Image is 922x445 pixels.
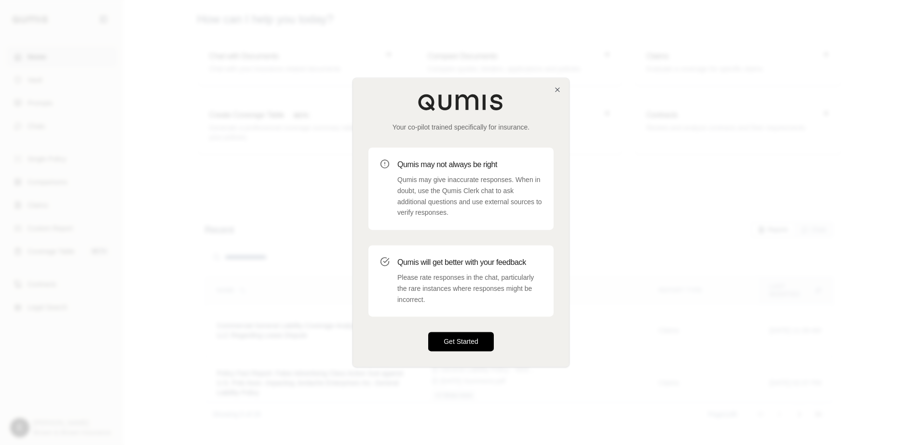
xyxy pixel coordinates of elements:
[397,159,542,170] h3: Qumis may not always be right
[418,93,504,111] img: Qumis Logo
[368,122,554,132] p: Your co-pilot trained specifically for insurance.
[428,332,494,352] button: Get Started
[397,174,542,218] p: Qumis may give inaccurate responses. When in doubt, use the Qumis Clerk chat to ask additional qu...
[397,272,542,305] p: Please rate responses in the chat, particularly the rare instances where responses might be incor...
[397,257,542,268] h3: Qumis will get better with your feedback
